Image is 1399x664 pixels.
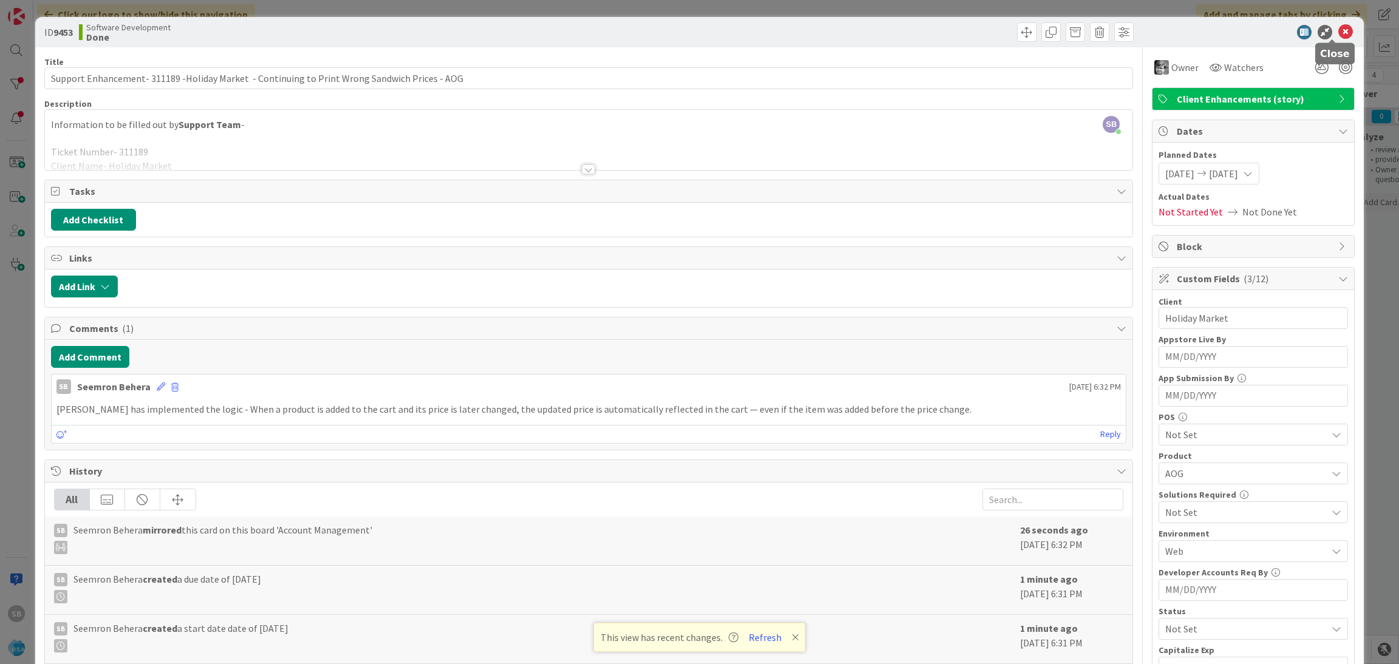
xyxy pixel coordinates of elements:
[51,346,129,368] button: Add Comment
[73,621,288,652] span: Seemron Behera a start date date of [DATE]
[44,98,92,109] span: Description
[1209,166,1238,181] span: [DATE]
[1171,60,1199,75] span: Owner
[54,524,67,537] div: SB
[1159,191,1348,203] span: Actual Dates
[1165,385,1341,406] input: MM/DD/YYYY
[1159,568,1348,577] div: Developer Accounts Req By
[54,622,67,635] div: SB
[1020,524,1088,536] b: 26 seconds ago
[1159,646,1348,654] div: Capitalize Exp
[1020,621,1123,657] div: [DATE] 6:31 PM
[51,209,136,231] button: Add Checklist
[1165,466,1327,481] span: AOG
[1177,124,1332,138] span: Dates
[1159,205,1223,219] span: Not Started Yet
[1100,427,1121,442] a: Reply
[1159,149,1348,161] span: Planned Dates
[744,629,786,645] button: Refresh
[1165,427,1327,442] span: Not Set
[1165,544,1327,558] span: Web
[179,118,241,130] strong: Support Team
[1020,573,1078,585] b: 1 minute ago
[143,573,177,585] b: created
[69,464,1111,478] span: History
[51,276,118,297] button: Add Link
[73,572,261,603] span: Seemron Behera a due date of [DATE]
[982,489,1123,510] input: Search...
[1244,273,1268,285] span: ( 3/12 )
[1159,529,1348,538] div: Environment
[56,379,71,394] div: SB
[44,25,73,39] span: ID
[1165,166,1194,181] span: [DATE]
[1159,374,1348,382] div: App Submission By
[1159,296,1182,307] label: Client
[69,184,1111,198] span: Tasks
[54,573,67,586] div: SB
[1103,116,1120,133] span: SB
[1165,505,1327,520] span: Not Set
[69,251,1111,265] span: Links
[44,56,64,67] label: Title
[1165,620,1321,637] span: Not Set
[86,22,171,32] span: Software Development
[1165,580,1341,600] input: MM/DD/YYYY
[1159,413,1348,421] div: POS
[55,489,90,510] div: All
[601,630,738,645] span: This view has recent changes.
[1177,239,1332,254] span: Block
[1165,347,1341,367] input: MM/DD/YYYY
[122,322,134,334] span: ( 1 )
[1020,622,1078,634] b: 1 minute ago
[143,622,177,634] b: created
[51,118,1127,132] p: Information to be filled out by -
[1320,48,1350,59] h5: Close
[1177,92,1332,106] span: Client Enhancements (story)
[1224,60,1264,75] span: Watchers
[1159,335,1348,344] div: Appstore Live By
[1159,490,1348,499] div: Solutions Required
[56,402,1122,416] p: [PERSON_NAME] has implemented the logic - When a product is added to the cart and its price is la...
[1159,452,1348,460] div: Product
[44,67,1134,89] input: type card name here...
[53,26,73,38] b: 9453
[73,523,372,554] span: Seemron Behera this card on this board 'Account Management'
[1154,60,1169,75] img: KS
[86,32,171,42] b: Done
[1159,607,1348,615] div: Status
[1020,572,1123,608] div: [DATE] 6:31 PM
[77,379,151,394] div: Seemron Behera
[1242,205,1297,219] span: Not Done Yet
[1020,523,1123,559] div: [DATE] 6:32 PM
[69,321,1111,336] span: Comments
[1069,381,1121,393] span: [DATE] 6:32 PM
[1177,271,1332,286] span: Custom Fields
[143,524,182,536] b: mirrored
